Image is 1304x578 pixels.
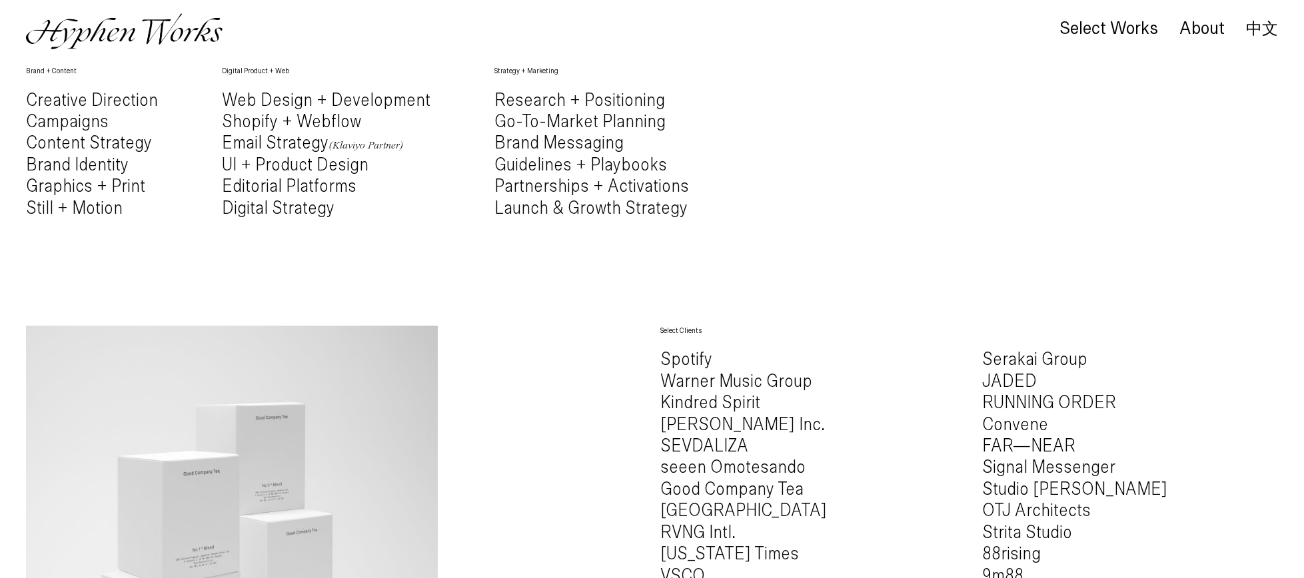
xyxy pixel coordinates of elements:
div: Select Works [1059,19,1158,38]
a: 中文 [1246,21,1278,36]
img: Hyphen Works [26,13,223,49]
h4: Research + Positioning Go-To-Market Planning Brand Messaging Guidelines + Playbooks Partnerships ... [494,90,689,219]
em: (Klaviyo Partner) [328,141,403,151]
h4: Web Design + Development Shopify + Webflow Email Strategy UI + Product Design Editorial Platforms... [222,90,430,219]
div: About [1179,19,1225,38]
a: Select Works [1059,22,1158,37]
h6: Strategy + Marketing [494,66,689,76]
h4: Creative Direction Campaigns Content Strategy Brand Identity Graphics + Print Still + Motion [26,90,158,219]
h6: Brand + Content [26,66,158,76]
h6: Digital Product + Web [222,66,430,76]
h6: Select Clients [660,326,956,336]
a: About [1179,22,1225,37]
